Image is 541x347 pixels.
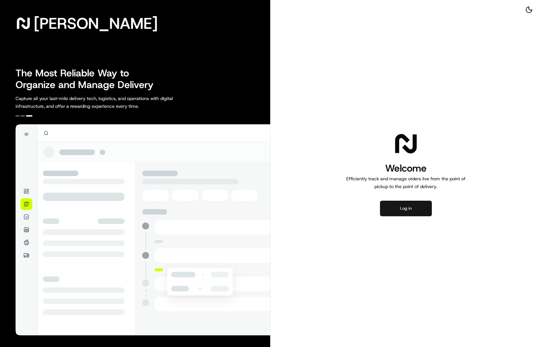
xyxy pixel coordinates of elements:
[16,67,161,91] h2: The Most Reliable Way to Organize and Manage Delivery
[34,17,158,30] span: [PERSON_NAME]
[380,201,432,216] button: Log in
[344,162,468,175] h1: Welcome
[344,175,468,190] p: Efficiently track and manage orders live from the point of pickup to the point of delivery.
[16,124,270,335] img: illustration
[16,95,202,110] p: Capture all your last-mile delivery tech, logistics, and operations with digital infrastructure, ...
